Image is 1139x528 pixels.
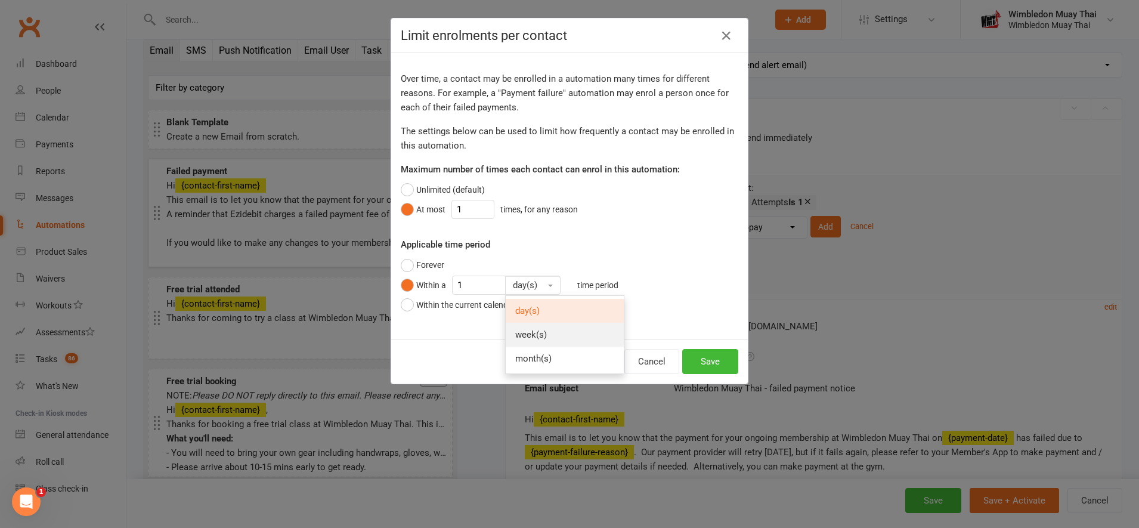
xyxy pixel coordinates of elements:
button: Cancel [624,349,679,374]
span: month(s) [515,353,552,364]
a: day(s) [506,299,624,323]
div: At most [416,203,445,216]
span: day(s) [515,305,540,316]
button: Close [717,26,736,45]
label: Maximum number of times each contact can enrol in this automation: [401,162,680,177]
button: Save [682,349,738,374]
div: times, for any reason [500,203,578,216]
span: week(s) [515,329,547,340]
iframe: Intercom live chat [12,487,41,516]
button: At mosttimes, for any reason [401,198,584,221]
button: Forever [401,257,444,273]
p: Over time, a contact may be enrolled in a automation many times for different reasons. For exampl... [401,72,738,115]
span: day(s) [513,280,537,291]
p: The settings below can be used to limit how frequently a contact may be enrolled in this automation. [401,124,738,153]
a: month(s) [506,347,624,370]
a: week(s) [506,323,624,347]
button: Unlimited (default) [401,181,485,198]
h4: Limit enrolments per contact [401,28,738,43]
button: Within the current calendar month [401,297,542,313]
label: Applicable time period [401,237,490,252]
div: Within a [416,279,446,292]
span: 1 [36,487,46,497]
button: day(s) [505,276,561,295]
button: Within a day(s) day(s) week(s) month(s) time period [401,274,624,297]
div: time period [577,279,618,292]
